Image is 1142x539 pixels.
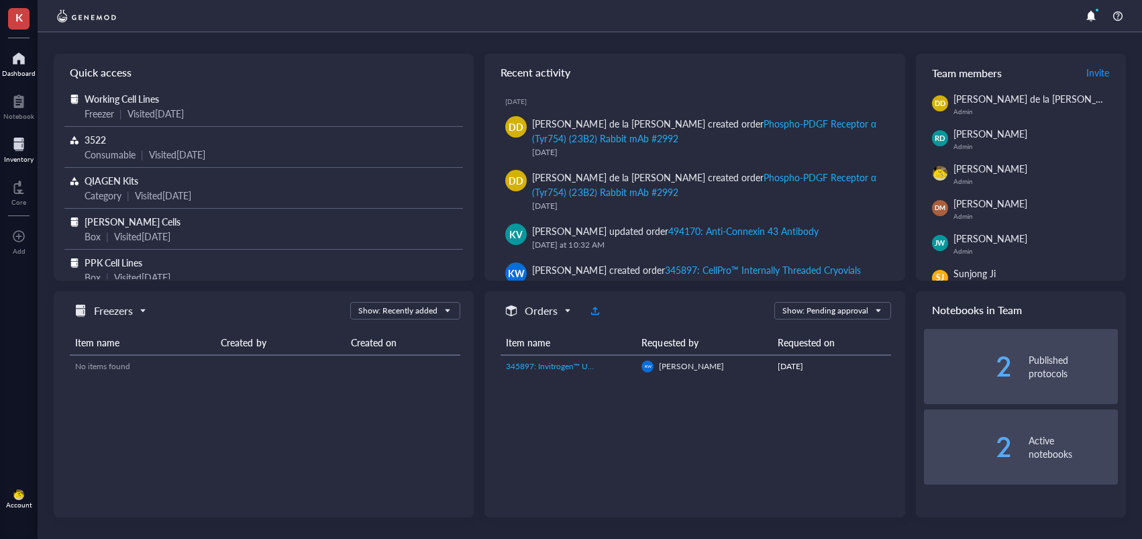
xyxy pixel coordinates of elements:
[532,146,883,159] div: [DATE]
[644,364,651,369] span: KW
[495,164,894,218] a: DD[PERSON_NAME] de la [PERSON_NAME] created orderPhospho-PDGF Receptor α (Tyr754) (23B2) Rabbit m...
[1086,66,1109,79] span: Invite
[85,147,136,162] div: Consumable
[953,162,1027,175] span: [PERSON_NAME]
[3,91,34,120] a: Notebook
[953,107,1126,115] div: Admin
[495,257,894,311] a: KW[PERSON_NAME] created order345897: CellPro™ Internally Threaded Cryovials 2.0mL[DATE] at 9:49 AM
[54,54,474,91] div: Quick access
[495,218,894,257] a: KV[PERSON_NAME] updated order494170: Anti-Connexin 43 Antibody[DATE] at 10:32 AM
[509,119,523,134] span: DD
[85,106,114,121] div: Freezer
[935,203,945,213] span: DM
[509,227,523,242] span: KV
[916,54,1126,91] div: Team members
[953,127,1027,140] span: [PERSON_NAME]
[85,92,159,105] span: Working Cell Lines
[13,247,25,255] div: Add
[13,489,24,500] img: da48f3c6-a43e-4a2d-aade-5eac0d93827f.jpeg
[114,229,170,244] div: Visited [DATE]
[484,54,904,91] div: Recent activity
[85,174,138,187] span: QIAGEN Kits
[11,198,26,206] div: Core
[106,229,109,244] div: |
[135,188,191,203] div: Visited [DATE]
[532,170,883,199] div: [PERSON_NAME] de la [PERSON_NAME] created order
[532,116,883,146] div: [PERSON_NAME] de la [PERSON_NAME] created order
[85,215,180,228] span: [PERSON_NAME] Cells
[772,330,892,355] th: Requested on
[953,197,1027,210] span: [PERSON_NAME]
[94,303,133,319] h5: Freezers
[114,270,170,285] div: Visited [DATE]
[509,173,523,188] span: DD
[4,134,34,163] a: Inventory
[659,360,724,372] span: [PERSON_NAME]
[936,272,944,284] span: SJ
[953,247,1118,255] div: Admin
[4,155,34,163] div: Inventory
[141,147,144,162] div: |
[953,212,1118,220] div: Admin
[916,291,1126,329] div: Notebooks in Team
[358,305,437,317] div: Show: Recently added
[924,356,1013,377] div: 2
[953,266,996,280] span: Sunjong Ji
[532,224,819,238] div: [PERSON_NAME] updated order
[506,360,631,373] a: 345897: Invitrogen™ UltraPure™ DNase/RNase-Free Distilled Water (10x500mL)
[127,106,184,121] div: Visited [DATE]
[935,238,945,248] span: JW
[532,199,883,213] div: [DATE]
[85,270,101,285] div: Box
[75,360,455,373] div: No items found
[495,111,894,164] a: DD[PERSON_NAME] de la [PERSON_NAME] created orderPhospho-PDGF Receptor α (Tyr754) (23B2) Rabbit m...
[2,48,36,77] a: Dashboard
[346,330,460,355] th: Created on
[953,177,1118,185] div: Admin
[782,305,868,317] div: Show: Pending approval
[525,303,558,319] h5: Orders
[85,256,142,269] span: PPK Cell Lines
[935,133,945,144] span: RD
[106,270,109,285] div: |
[2,69,36,77] div: Dashboard
[149,147,205,162] div: Visited [DATE]
[127,188,129,203] div: |
[778,360,886,373] div: [DATE]
[935,98,945,109] span: DD
[1029,434,1118,460] div: Active notebooks
[924,436,1013,458] div: 2
[953,92,1126,105] span: [PERSON_NAME] de la [PERSON_NAME]
[54,8,119,24] img: genemod-logo
[15,9,23,26] span: K
[215,330,346,355] th: Created by
[70,330,215,355] th: Item name
[3,112,34,120] div: Notebook
[506,360,788,372] span: 345897: Invitrogen™ UltraPure™ DNase/RNase-Free Distilled Water (10x500mL)
[85,188,121,203] div: Category
[11,177,26,206] a: Core
[85,229,101,244] div: Box
[501,330,636,355] th: Item name
[532,238,883,252] div: [DATE] at 10:32 AM
[505,97,894,105] div: [DATE]
[668,224,819,238] div: 494170: Anti-Connexin 43 Antibody
[119,106,122,121] div: |
[953,232,1027,245] span: [PERSON_NAME]
[953,142,1118,150] div: Admin
[1086,62,1110,83] button: Invite
[933,166,947,181] img: da48f3c6-a43e-4a2d-aade-5eac0d93827f.jpeg
[1029,353,1118,380] div: Published protocols
[6,501,32,509] div: Account
[85,133,106,146] span: 3522
[636,330,772,355] th: Requested by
